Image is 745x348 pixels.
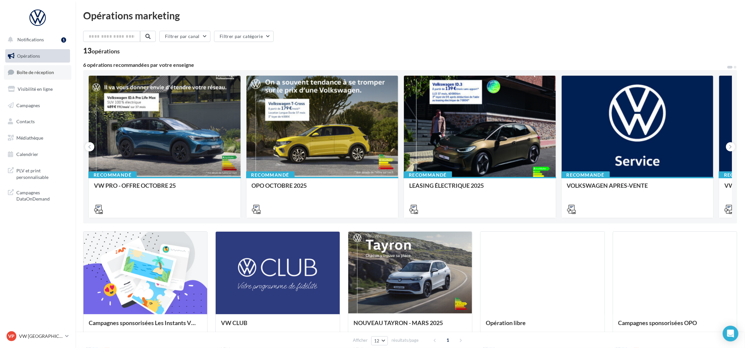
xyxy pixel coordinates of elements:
[83,47,120,54] div: 13
[4,99,71,112] a: Campagnes
[89,319,202,333] div: Campagnes sponsorisées Les Instants VW Octobre
[4,147,71,161] a: Calendrier
[4,49,71,63] a: Opérations
[4,65,71,79] a: Boîte de réception
[17,53,40,59] span: Opérations
[16,102,40,108] span: Campagnes
[4,185,71,205] a: Campagnes DataOnDemand
[9,333,15,339] span: VP
[159,31,210,42] button: Filtrer par canal
[16,151,38,157] span: Calendrier
[83,10,737,20] div: Opérations marketing
[618,319,732,333] div: Campagnes sponsorisées OPO
[4,82,71,96] a: Visibilité en ligne
[92,48,120,54] div: opérations
[353,337,368,343] span: Afficher
[443,335,453,345] span: 1
[16,188,67,202] span: Campagnes DataOnDemand
[16,135,43,141] span: Médiathèque
[4,33,69,47] button: Notifications 1
[221,319,334,333] div: VW CLUB
[486,319,599,333] div: Opération libre
[214,31,274,42] button: Filtrer par catégorie
[94,182,235,195] div: VW PRO - OFFRE OCTOBRE 25
[83,62,727,68] div: 6 opérations recommandées par votre enseigne
[16,119,35,124] span: Contacts
[88,171,137,179] div: Recommandé
[404,171,452,179] div: Recommandé
[354,319,467,333] div: NOUVEAU TAYRON - MARS 2025
[371,336,388,345] button: 12
[723,326,738,341] div: Open Intercom Messenger
[409,182,551,195] div: LEASING ÉLECTRIQUE 2025
[61,37,66,43] div: 1
[246,171,295,179] div: Recommandé
[5,330,70,342] a: VP VW [GEOGRAPHIC_DATA] 20
[252,182,393,195] div: OPO OCTOBRE 2025
[16,166,67,180] span: PLV et print personnalisable
[561,171,610,179] div: Recommandé
[4,164,71,183] a: PLV et print personnalisable
[567,182,708,195] div: VOLKSWAGEN APRES-VENTE
[17,37,44,42] span: Notifications
[4,115,71,128] a: Contacts
[374,338,380,343] span: 12
[4,131,71,145] a: Médiathèque
[17,69,54,75] span: Boîte de réception
[391,337,419,343] span: résultats/page
[18,86,53,92] span: Visibilité en ligne
[19,333,63,339] p: VW [GEOGRAPHIC_DATA] 20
